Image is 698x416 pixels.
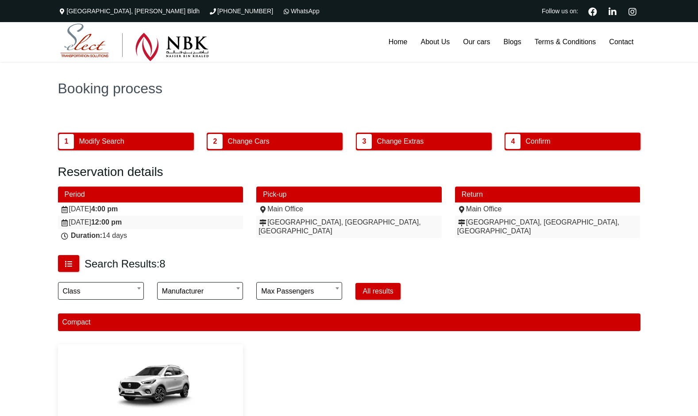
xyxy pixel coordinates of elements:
button: All results [355,283,400,300]
div: [GEOGRAPHIC_DATA], [GEOGRAPHIC_DATA], [GEOGRAPHIC_DATA] [457,218,638,236]
a: Facebook [585,6,601,16]
h1: Booking process [58,81,640,95]
div: [DATE] [60,205,241,214]
button: 4 Confirm [505,133,640,150]
a: Linkedin [605,6,621,16]
button: 1 Modify Search [58,133,194,150]
a: Home [382,22,414,62]
span: Manufacturer [162,282,238,300]
div: Main Office [258,205,440,214]
a: Our cars [456,22,497,62]
div: 14 days [60,231,241,240]
span: Confirm [522,133,553,150]
div: Return [455,187,640,202]
strong: Duration: [71,232,102,239]
span: 4 [505,134,521,149]
button: 2 Change Cars [207,133,343,150]
div: Period [58,187,243,202]
span: Class [58,282,144,300]
h2: Reservation details [58,164,640,179]
a: Terms & Conditions [528,22,603,62]
div: [DATE] [60,218,241,227]
a: About Us [414,22,456,62]
span: Change Cars [224,133,272,150]
button: 3 Change Extras [356,133,492,150]
div: Main Office [457,205,638,214]
span: 1 [59,134,74,149]
a: Contact [602,22,640,62]
span: Max passengers [261,282,337,300]
a: Instagram [625,6,640,16]
strong: 4:00 pm [91,205,118,213]
span: 3 [357,134,372,149]
span: Change Extras [374,133,427,150]
span: Class [63,282,139,300]
div: [GEOGRAPHIC_DATA], [GEOGRAPHIC_DATA], [GEOGRAPHIC_DATA] [258,218,440,236]
span: Manufacturer [157,282,243,300]
div: Pick-up [256,187,442,202]
h3: Search Results: [85,257,166,271]
div: Compact [58,313,640,331]
span: Modify Search [76,133,127,150]
img: Select Rent a Car [60,23,209,61]
a: WhatsApp [282,8,320,15]
strong: 12:00 pm [91,218,122,226]
a: Blogs [497,22,528,62]
span: 8 [159,258,165,270]
span: 2 [208,134,223,149]
a: [PHONE_NUMBER] [208,8,273,15]
span: Max passengers [256,282,342,300]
